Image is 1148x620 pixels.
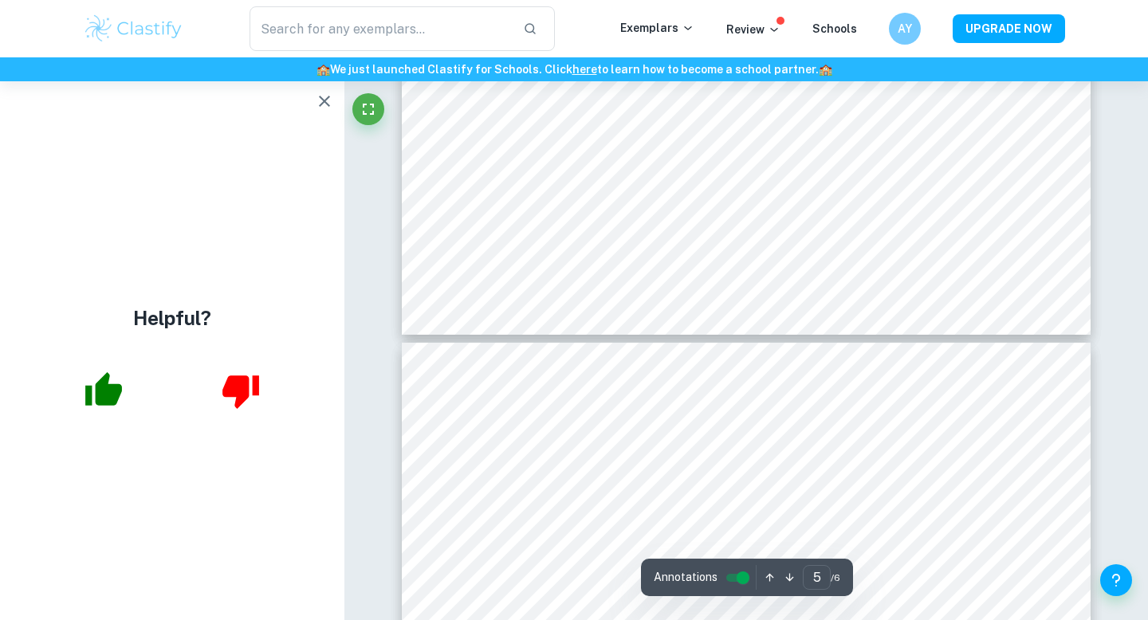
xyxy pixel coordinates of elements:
[250,6,510,51] input: Search for any exemplars...
[133,304,211,332] h4: Helpful?
[3,61,1145,78] h6: We just launched Clastify for Schools. Click to learn how to become a school partner.
[654,569,717,586] span: Annotations
[831,571,840,585] span: / 6
[819,63,832,76] span: 🏫
[620,19,694,37] p: Exemplars
[83,13,184,45] img: Clastify logo
[1100,564,1132,596] button: Help and Feedback
[726,21,780,38] p: Review
[572,63,597,76] a: here
[352,93,384,125] button: Fullscreen
[953,14,1065,43] button: UPGRADE NOW
[889,13,921,45] button: AY
[316,63,330,76] span: 🏫
[812,22,857,35] a: Schools
[896,20,914,37] h6: AY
